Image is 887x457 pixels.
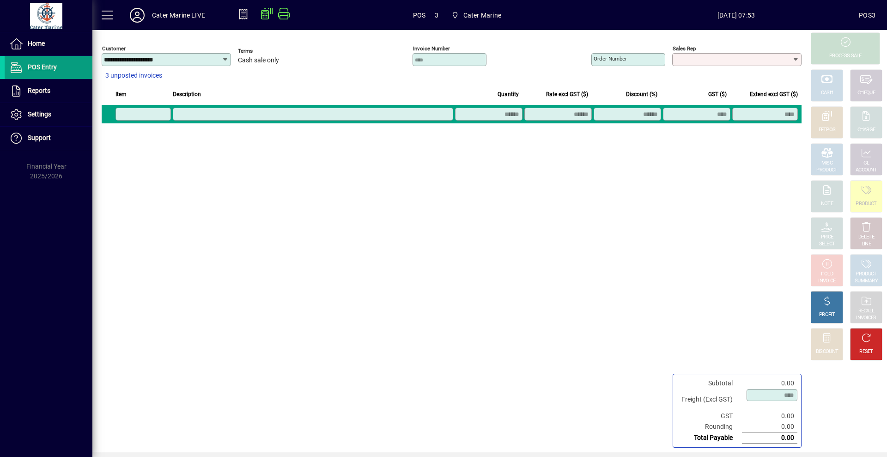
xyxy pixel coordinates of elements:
div: CHARGE [857,127,875,134]
mat-label: Sales rep [673,45,696,52]
a: Settings [5,103,92,126]
div: CASH [821,90,833,97]
span: Settings [28,110,51,118]
span: POS Entry [28,63,57,71]
span: Support [28,134,51,141]
button: 3 unposted invoices [102,67,166,84]
span: Rate excl GST ($) [546,89,588,99]
span: Reports [28,87,50,94]
span: Home [28,40,45,47]
div: HOLD [821,271,833,278]
div: SELECT [819,241,835,248]
div: INVOICE [818,278,835,285]
div: DISCOUNT [816,348,838,355]
div: PROCESS SALE [829,53,862,60]
div: PRODUCT [856,201,876,207]
div: DELETE [858,234,874,241]
span: Extend excl GST ($) [750,89,798,99]
div: INVOICES [856,315,876,322]
div: RECALL [858,308,875,315]
td: Total Payable [677,433,742,444]
td: Subtotal [677,378,742,389]
div: PRODUCT [856,271,876,278]
div: CHEQUE [857,90,875,97]
span: Cater Marine [463,8,501,23]
span: 3 unposted invoices [105,71,162,80]
mat-label: Order number [594,55,627,62]
span: Terms [238,48,293,54]
a: Reports [5,79,92,103]
div: POS3 [859,8,875,23]
td: 0.00 [742,411,797,421]
div: EFTPOS [819,127,836,134]
span: Description [173,89,201,99]
div: NOTE [821,201,833,207]
mat-label: Customer [102,45,126,52]
td: GST [677,411,742,421]
span: Cater Marine [448,7,505,24]
td: 0.00 [742,433,797,444]
div: ACCOUNT [856,167,877,174]
button: Profile [122,7,152,24]
span: 3 [435,8,438,23]
div: SUMMARY [855,278,878,285]
mat-label: Invoice number [413,45,450,52]
span: Cash sale only [238,57,279,64]
span: Discount (%) [626,89,657,99]
a: Support [5,127,92,150]
div: PRODUCT [816,167,837,174]
div: Cater Marine LIVE [152,8,205,23]
span: [DATE] 07:53 [614,8,859,23]
div: PROFIT [819,311,835,318]
td: Rounding [677,421,742,433]
div: MISC [821,160,832,167]
td: Freight (Excl GST) [677,389,742,411]
td: 0.00 [742,421,797,433]
div: LINE [862,241,871,248]
a: Home [5,32,92,55]
span: GST ($) [708,89,727,99]
td: 0.00 [742,378,797,389]
div: GL [863,160,869,167]
span: POS [413,8,426,23]
span: Item [115,89,127,99]
div: PRICE [821,234,833,241]
div: RESET [859,348,873,355]
span: Quantity [498,89,519,99]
